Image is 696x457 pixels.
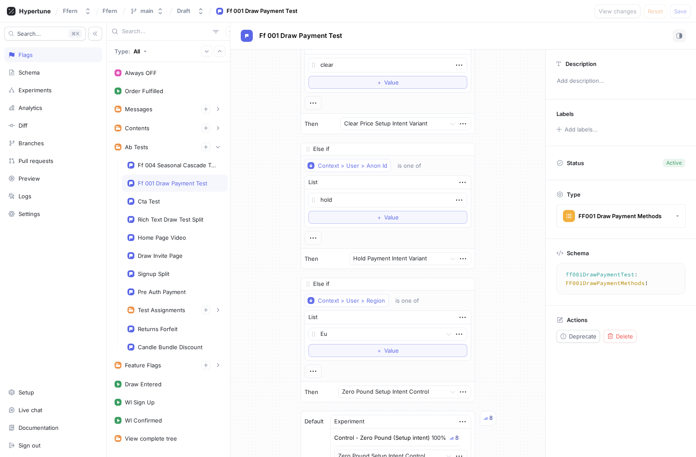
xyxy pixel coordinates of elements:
[489,414,493,423] div: 8
[19,140,44,147] div: Branches
[565,60,597,67] p: Description
[670,4,691,18] button: Save
[565,127,598,132] div: Add labels...
[578,213,662,220] div: FF001 Draw Payment Methods
[125,362,161,369] div: Feature Flags
[313,145,329,153] p: Else if
[125,106,152,113] div: Messages
[304,120,318,128] p: Then
[138,270,169,277] div: Signup Split
[304,294,389,307] button: Context > User > Region
[644,4,667,18] button: Reset
[376,80,382,85] span: ＋
[556,110,574,117] p: Labels
[567,191,581,198] p: Type
[140,7,153,15] div: main
[138,307,185,313] div: Test Assignments
[138,234,186,241] div: Home Page Video
[19,157,53,164] div: Pull requests
[308,178,317,187] div: List
[556,330,600,343] button: Deprecate
[19,104,42,111] div: Analytics
[553,124,600,135] button: Add labels...
[556,204,686,228] button: FF001 Draw Payment Methods
[603,330,637,343] button: Delete
[201,46,212,57] button: Expand all
[455,435,459,441] div: 8
[308,76,468,89] button: ＋Value
[19,407,42,413] div: Live chat
[308,313,317,322] div: List
[19,69,40,76] div: Schema
[125,435,177,442] div: View complete tree
[567,250,589,257] p: Schema
[384,80,399,85] span: Value
[567,157,584,169] p: Status
[127,4,167,18] button: main
[122,27,209,36] input: Search...
[63,7,78,15] div: Ffern
[138,288,186,295] div: Pre Auth Payment
[19,122,28,129] div: Diff
[394,159,434,172] button: is one of
[19,51,33,58] div: Flags
[308,344,468,357] button: ＋Value
[134,48,140,55] div: All
[398,162,421,169] div: is one of
[395,297,419,304] div: is one of
[112,44,150,59] button: Type: All
[19,87,52,94] div: Experiments
[19,210,40,217] div: Settings
[318,297,385,304] div: Context > User > Region
[125,399,155,406] div: Wl Sign Up
[19,442,40,449] div: Sign out
[227,7,298,16] div: Ff 001 Draw Payment Test
[376,348,382,353] span: ＋
[125,381,162,388] div: Draw Entered
[308,58,468,72] textarea: clear
[334,434,430,442] p: Control - Zero Pound (Setup intent)
[308,211,468,224] button: ＋Value
[125,88,163,94] div: Order Fulfilled
[138,216,203,223] div: Rich Text Draw Test Split
[138,162,219,169] div: Ff 004 Seasonal Cascade Test
[569,334,597,339] span: Deprecate
[648,9,663,14] span: Reset
[17,31,41,36] span: Search...
[68,29,82,38] div: K
[174,4,208,18] button: Draft
[616,334,633,339] span: Delete
[19,424,59,431] div: Documentation
[666,159,682,167] div: Active
[318,162,387,169] div: Context > User > Anon Id
[384,348,399,353] span: Value
[125,144,148,150] div: Ab Tests
[313,280,329,288] p: Else if
[391,294,432,307] button: is one of
[674,9,687,14] span: Save
[59,4,95,18] button: Ffern
[259,32,342,39] span: Ff 001 Draw Payment Test
[103,8,117,14] span: Ffern
[214,46,225,57] button: Collapse all
[4,420,102,435] a: Documentation
[432,435,446,441] div: 100%
[304,255,318,263] p: Then
[125,69,157,76] div: Always OFF
[599,9,637,14] span: View changes
[125,417,162,424] div: Wl Confirmed
[304,388,318,397] p: Then
[138,344,202,351] div: Candle Bundle Discount
[553,74,689,88] p: Add description...
[567,316,587,323] p: Actions
[138,252,183,259] div: Draw Invite Page
[4,27,86,41] button: Search...K
[304,417,323,426] p: Default
[19,193,31,200] div: Logs
[595,4,640,18] button: View changes
[115,48,130,55] p: Type:
[138,326,177,332] div: Returns Forfeit
[19,389,34,396] div: Setup
[19,175,40,182] div: Preview
[304,159,391,172] button: Context > User > Anon Id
